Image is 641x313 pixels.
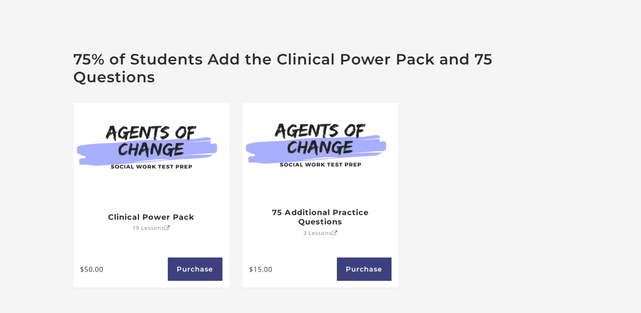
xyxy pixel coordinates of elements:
[242,103,398,187] a: 75 Additional Practice Questions (Open in a new window)
[332,231,338,236] i: Open in a new window
[132,225,170,231] p: 19 Lessons
[164,226,170,231] i: Open in a new window
[80,264,164,274] p: $50.00
[80,212,222,222] h3: Clinical Power Pack
[337,257,391,281] a: Purchase
[249,264,333,274] p: $15.00
[242,187,398,251] a: 75 Additional Practice Questions 3 LessonsOpen in a new window
[73,187,229,251] a: Clinical Power Pack 19 LessonsOpen in a new window
[73,103,229,187] a: Clinical Power Pack (Open in a new window)
[73,50,568,86] h2: 75% of Students Add the Clinical Power Pack and 75 Questions
[167,257,222,281] a: Purchase
[303,230,338,236] p: 3 Lessons
[249,208,391,227] h3: 75 Additional Practice Questions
